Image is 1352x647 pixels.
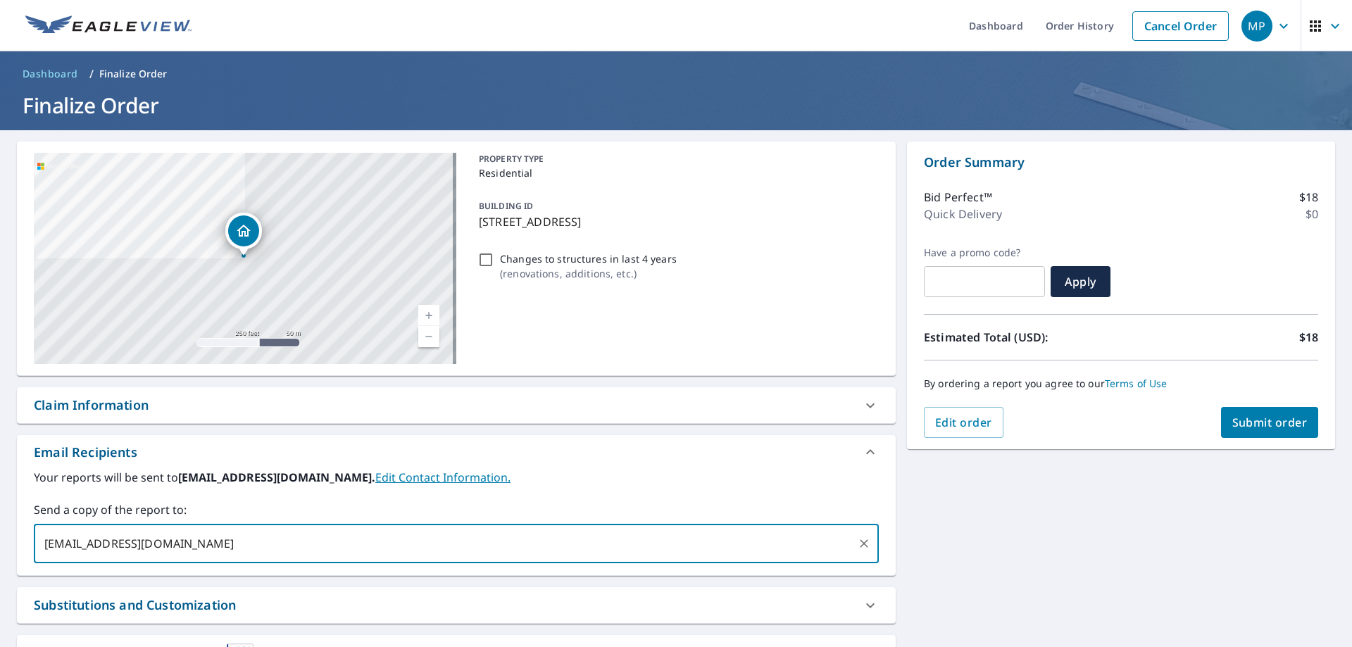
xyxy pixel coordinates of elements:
b: [EMAIL_ADDRESS][DOMAIN_NAME]. [178,470,375,485]
p: Quick Delivery [924,206,1002,222]
div: Email Recipients [17,435,896,469]
h1: Finalize Order [17,91,1335,120]
p: ( renovations, additions, etc. ) [500,266,677,281]
a: Current Level 17, Zoom Out [418,326,439,347]
a: Cancel Order [1132,11,1229,41]
label: Have a promo code? [924,246,1045,259]
p: Residential [479,165,873,180]
p: $18 [1299,329,1318,346]
span: Apply [1062,274,1099,289]
p: $0 [1306,206,1318,222]
nav: breadcrumb [17,63,1335,85]
a: Current Level 17, Zoom In [418,305,439,326]
p: Changes to structures in last 4 years [500,251,677,266]
button: Apply [1051,266,1110,297]
img: EV Logo [25,15,192,37]
div: Claim Information [34,396,149,415]
a: EditContactInfo [375,470,511,485]
p: BUILDING ID [479,200,533,212]
p: PROPERTY TYPE [479,153,873,165]
span: Submit order [1232,415,1308,430]
div: Substitutions and Customization [34,596,236,615]
p: By ordering a report you agree to our [924,377,1318,390]
div: Dropped pin, building 1, Residential property, 1638 Derbyshire St SE Grand Rapids, MI 49508 [225,213,262,256]
button: Clear [854,534,874,553]
button: Submit order [1221,407,1319,438]
p: $18 [1299,189,1318,206]
p: Bid Perfect™ [924,189,992,206]
p: Finalize Order [99,67,168,81]
a: Dashboard [17,63,84,85]
label: Your reports will be sent to [34,469,879,486]
label: Send a copy of the report to: [34,501,879,518]
span: Dashboard [23,67,78,81]
div: MP [1241,11,1272,42]
button: Edit order [924,407,1003,438]
span: Edit order [935,415,992,430]
p: Estimated Total (USD): [924,329,1121,346]
div: Substitutions and Customization [17,587,896,623]
div: Claim Information [17,387,896,423]
p: Order Summary [924,153,1318,172]
a: Terms of Use [1105,377,1168,390]
p: [STREET_ADDRESS] [479,213,873,230]
div: Email Recipients [34,443,137,462]
li: / [89,65,94,82]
